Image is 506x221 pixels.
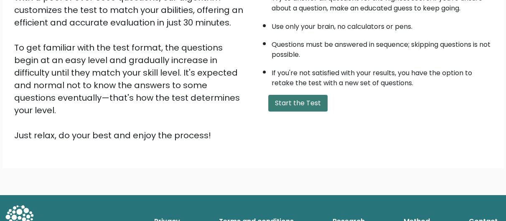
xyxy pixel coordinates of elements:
[272,64,492,88] li: If you're not satisfied with your results, you have the option to retake the test with a new set ...
[268,95,328,112] button: Start the Test
[272,18,492,32] li: Use only your brain, no calculators or pens.
[272,36,492,60] li: Questions must be answered in sequence; skipping questions is not possible.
